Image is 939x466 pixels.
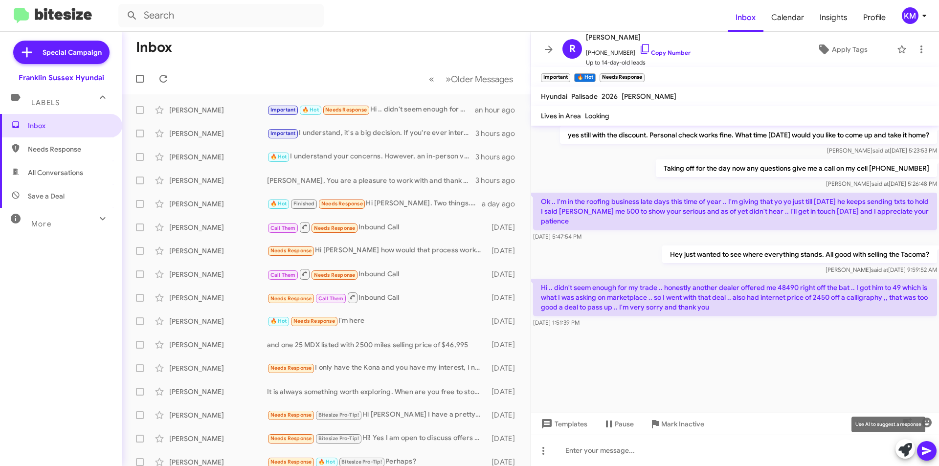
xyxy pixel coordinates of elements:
div: [PERSON_NAME] [169,340,267,350]
div: [PERSON_NAME] [169,105,267,115]
h1: Inbox [136,40,172,55]
div: [PERSON_NAME] [169,129,267,138]
span: Bitesize Pro-Tip! [341,459,382,465]
div: [DATE] [487,363,523,373]
div: [DATE] [487,293,523,303]
a: Inbox [728,3,763,32]
span: Needs Response [270,459,312,465]
span: Call Them [270,272,296,278]
span: Call Them [318,295,344,302]
div: [PERSON_NAME] [169,434,267,444]
div: I understand your concerns. However, an in-person visit is essential for an accurate offer. We va... [267,151,475,162]
div: [PERSON_NAME] [169,293,267,303]
div: [PERSON_NAME] [169,176,267,185]
div: I only have the Kona and you have my interest, I need to know more...[PERSON_NAME] [267,362,487,374]
div: Hi [PERSON_NAME]. Two things. First, I'd like to put down the hold deposit on the Ioniq 6., but I... [267,198,482,209]
span: Needs Response [314,225,356,231]
p: Taking off for the day now any questions give me a call on my cell [PHONE_NUMBER] [656,159,937,177]
div: I'm here [267,315,487,327]
button: Next [440,69,519,89]
p: yes still with the discount. Personal check works fine. What time [DATE] would you like to come u... [560,126,937,144]
span: Save a Deal [28,191,65,201]
div: [PERSON_NAME] [169,387,267,397]
p: Ok .. I'm in the roofing business late days this time of year .. I'm giving that yo yo just till ... [533,193,937,230]
span: Needs Response [325,107,367,113]
span: Needs Response [270,365,312,371]
span: 2026 [602,92,618,101]
a: Special Campaign [13,41,110,64]
span: Looking [585,111,609,120]
div: Hi [PERSON_NAME] I have a pretty hefty balance on my loan and would need to be offered enough tha... [267,409,487,421]
div: It is always something worth exploring. When are you free to stop by? You can sit with [PERSON_NA... [267,387,487,397]
button: Apply Tags [792,41,892,58]
a: Profile [855,3,894,32]
div: [DATE] [487,316,523,326]
span: Needs Response [28,144,111,154]
div: Hi .. didn't seem enough for my trade .. honestly another dealer offered me 48490 right off the b... [267,104,475,115]
div: Hi! Yes I am open to discuss offers however I still owe like $24,000 [267,433,487,444]
span: Needs Response [293,318,335,324]
span: 🔥 Hot [270,154,287,160]
div: Franklin Sussex Hyundai [19,73,104,83]
span: [DATE] 1:51:39 PM [533,319,580,326]
div: [PERSON_NAME] [169,246,267,256]
span: Bitesize Pro-Tip! [318,412,359,418]
small: Important [541,73,570,82]
div: Inbound Call [267,221,487,233]
span: 🔥 Hot [270,200,287,207]
span: Needs Response [314,272,356,278]
input: Search [118,4,324,27]
span: Special Campaign [43,47,102,57]
div: 3 hours ago [475,176,523,185]
div: [DATE] [487,410,523,420]
span: Mark Inactive [661,415,704,433]
span: Lives in Area [541,111,581,120]
div: Inbound Call [267,268,487,280]
span: Needs Response [321,200,363,207]
span: 🔥 Hot [318,459,335,465]
div: [DATE] [487,269,523,279]
nav: Page navigation example [424,69,519,89]
div: [PERSON_NAME] [169,410,267,420]
span: Palisade [571,92,598,101]
a: Calendar [763,3,812,32]
span: Needs Response [270,412,312,418]
button: Templates [531,415,595,433]
span: Needs Response [270,247,312,254]
span: Finished [293,200,315,207]
div: 3 hours ago [475,129,523,138]
div: [DATE] [487,246,523,256]
span: [DATE] 5:47:54 PM [533,233,581,240]
div: I understand, it's a big decision. If you're ever interested in exploring options for your vehicl... [267,128,475,139]
span: Up to 14-day-old leads [586,58,691,67]
div: [PERSON_NAME] [169,152,267,162]
span: [PERSON_NAME] [622,92,676,101]
span: Important [270,107,296,113]
button: KM [894,7,928,24]
span: Templates [539,415,587,433]
div: 3 hours ago [475,152,523,162]
div: Use AI to suggest a response [851,417,925,432]
a: Insights [812,3,855,32]
span: Needs Response [270,295,312,302]
div: [PERSON_NAME] [169,269,267,279]
span: R [569,41,576,57]
div: and one 25 MDX listed with 2500 miles selling price of $46,995 [267,340,487,350]
span: Call Them [270,225,296,231]
div: [DATE] [487,340,523,350]
span: Pause [615,415,634,433]
span: Labels [31,98,60,107]
span: Older Messages [451,74,513,85]
span: More [31,220,51,228]
div: Hi [PERSON_NAME] how would that process work I don't currently have it registered since I don't u... [267,245,487,256]
span: » [446,73,451,85]
div: [PERSON_NAME] [169,316,267,326]
a: Copy Number [639,49,691,56]
div: [DATE] [487,434,523,444]
small: 🔥 Hot [574,73,595,82]
p: Hi .. didn't seem enough for my trade .. honestly another dealer offered me 48490 right off the b... [533,279,937,316]
span: Hyundai [541,92,567,101]
div: [DATE] [487,222,523,232]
